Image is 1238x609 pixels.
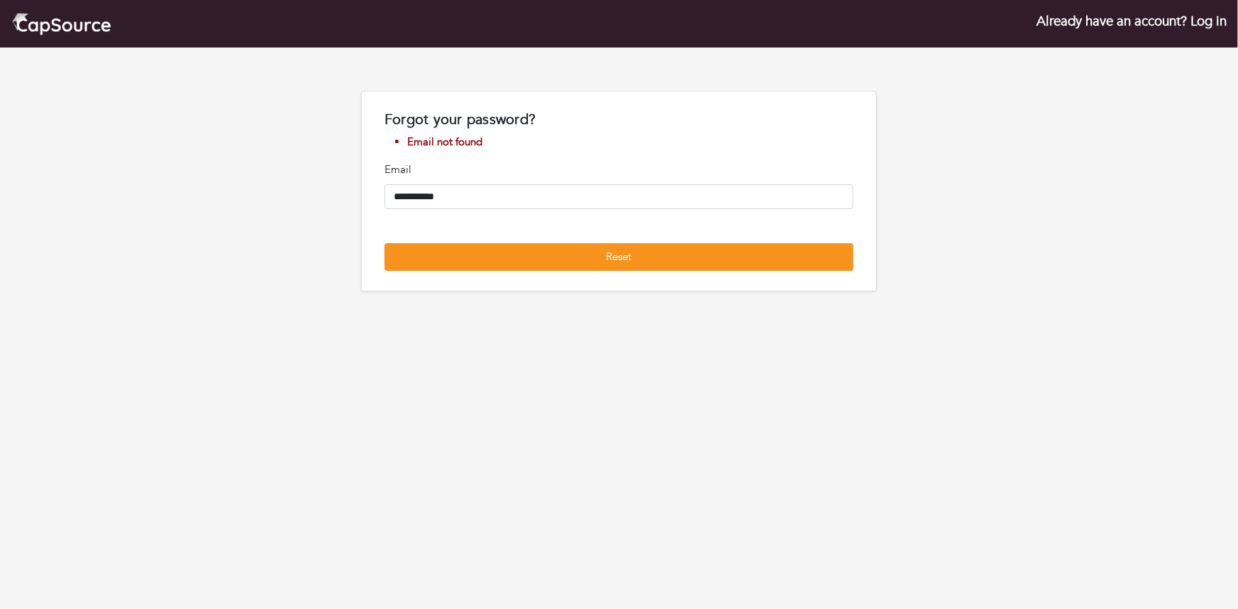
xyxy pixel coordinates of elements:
[385,111,853,128] h1: Forgot your password?
[385,162,853,178] p: Email
[385,243,853,271] button: Reset
[1037,12,1227,30] a: Already have an account? Log in
[407,134,853,150] li: Email not found
[11,11,111,36] img: cap_logo.png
